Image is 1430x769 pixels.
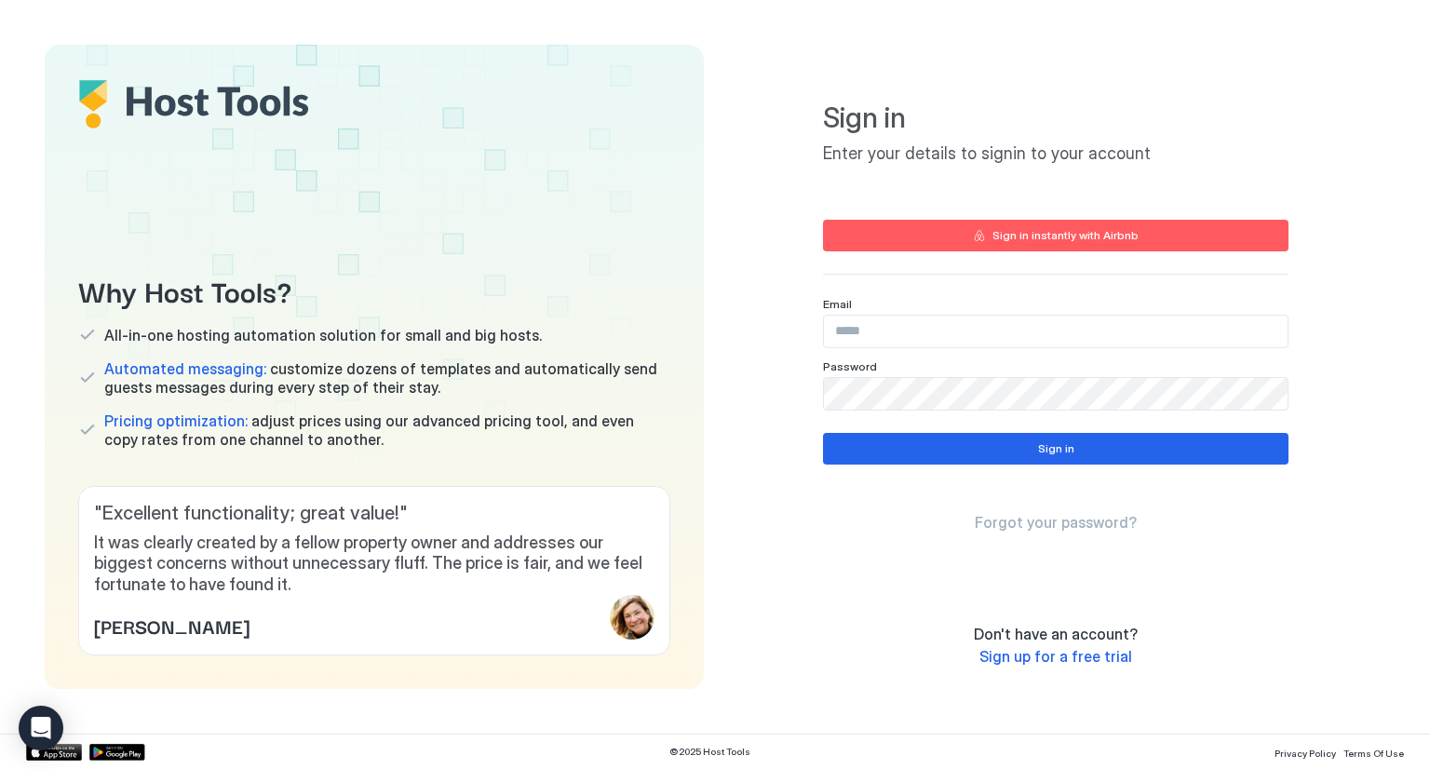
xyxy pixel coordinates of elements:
[824,378,1288,410] input: Input Field
[104,411,248,430] span: Pricing optimization:
[104,326,542,344] span: All-in-one hosting automation solution for small and big hosts.
[104,411,670,449] span: adjust prices using our advanced pricing tool, and even copy rates from one channel to another.
[78,269,670,311] span: Why Host Tools?
[992,227,1139,244] div: Sign in instantly with Airbnb
[89,744,145,761] a: Google Play Store
[669,746,750,758] span: © 2025 Host Tools
[94,612,250,640] span: [PERSON_NAME]
[19,706,63,750] div: Open Intercom Messenger
[1343,748,1404,759] span: Terms Of Use
[823,220,1288,251] button: Sign in instantly with Airbnb
[1275,742,1336,762] a: Privacy Policy
[823,359,877,373] span: Password
[824,316,1288,347] input: Input Field
[1038,440,1074,457] div: Sign in
[1343,742,1404,762] a: Terms Of Use
[975,513,1137,532] span: Forgot your password?
[823,433,1288,465] button: Sign in
[974,625,1138,643] span: Don't have an account?
[26,744,82,761] a: App Store
[979,647,1132,666] span: Sign up for a free trial
[94,533,654,596] span: It was clearly created by a fellow property owner and addresses our biggest concerns without unne...
[823,297,852,311] span: Email
[1275,748,1336,759] span: Privacy Policy
[979,647,1132,667] a: Sign up for a free trial
[823,143,1288,165] span: Enter your details to signin to your account
[610,595,654,640] div: profile
[823,101,1288,136] span: Sign in
[975,513,1137,533] a: Forgot your password?
[104,359,670,397] span: customize dozens of templates and automatically send guests messages during every step of their s...
[104,359,266,378] span: Automated messaging:
[94,502,654,525] span: " Excellent functionality; great value! "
